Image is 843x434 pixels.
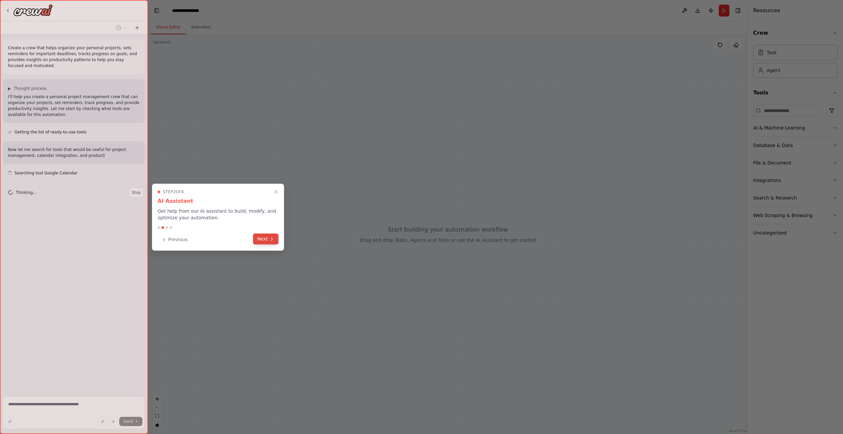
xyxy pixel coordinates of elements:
span: Step 2 of 4 [163,189,184,195]
button: Next [253,234,278,244]
button: Previous [158,234,192,245]
button: Hide left sidebar [152,6,161,15]
p: Get help from our AI assistant to build, modify, and optimize your automation. [158,208,278,221]
button: Close walkthrough [272,188,280,196]
h3: AI Assistant [158,197,278,205]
